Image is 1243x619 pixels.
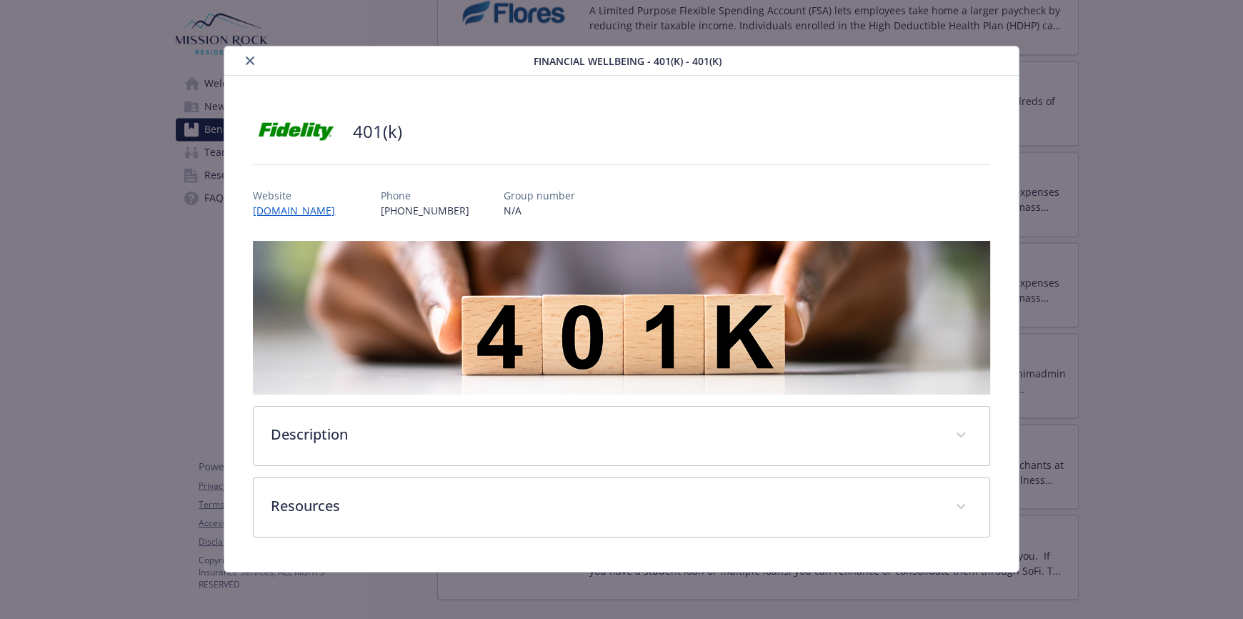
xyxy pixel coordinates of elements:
[254,407,989,465] div: Description
[254,478,989,537] div: Resources
[271,424,938,445] p: Description
[271,495,938,517] p: Resources
[504,188,575,203] p: Group number
[504,203,575,218] p: N/A
[241,52,259,69] button: close
[253,241,990,395] img: banner
[353,119,402,144] h2: 401(k)
[381,188,469,203] p: Phone
[253,204,346,217] a: [DOMAIN_NAME]
[381,203,469,218] p: [PHONE_NUMBER]
[124,46,1119,573] div: details for plan Financial Wellbeing - 401(k) - 401(k)
[253,110,339,153] img: Fidelity Investments
[534,54,722,69] span: Financial Wellbeing - 401(k) - 401(k)
[253,188,346,203] p: Website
